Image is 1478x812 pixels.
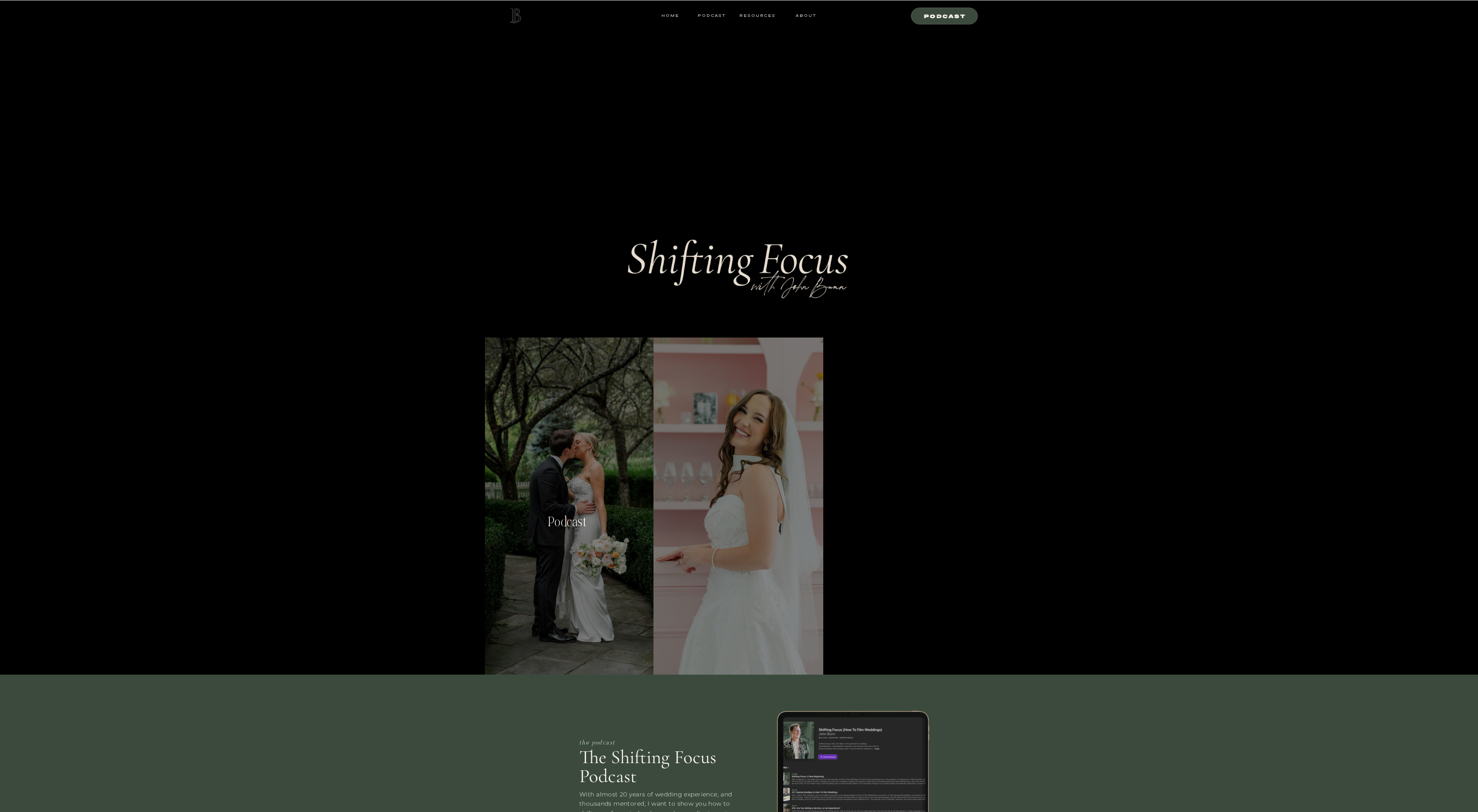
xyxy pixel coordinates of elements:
a: resources [736,12,776,19]
a: Podcast [916,12,974,19]
a: Podcast [695,12,728,19]
p: the podcast [579,739,739,746]
a: HOME [661,12,679,19]
p: The Shifting Focus Podcast [579,748,739,769]
a: ABOUT [795,12,817,19]
a: Podcast [523,515,611,547]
